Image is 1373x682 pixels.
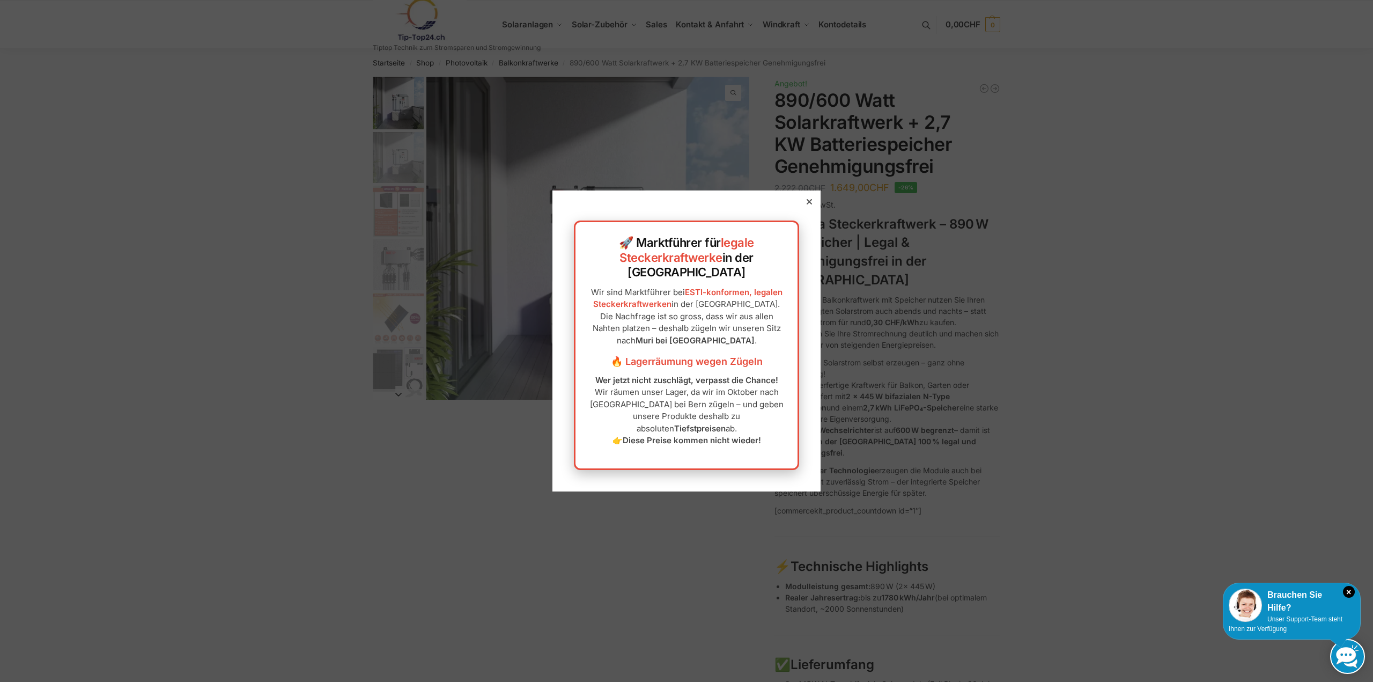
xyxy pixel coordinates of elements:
i: Schließen [1343,586,1355,598]
img: Customer service [1229,589,1262,622]
strong: Wer jetzt nicht zuschlägt, verpasst die Chance! [595,375,778,385]
a: legale Steckerkraftwerke [619,236,754,265]
h3: 🔥 Lagerräumung wegen Zügeln [586,355,787,369]
h2: 🚀 Marktführer für in der [GEOGRAPHIC_DATA] [586,236,787,280]
span: Unser Support-Team steht Ihnen zur Verfügung [1229,615,1342,633]
a: ESTI-konformen, legalen Steckerkraftwerken [593,287,783,310]
strong: Diese Preise kommen nicht wieder! [623,435,761,445]
div: Brauchen Sie Hilfe? [1229,589,1355,614]
p: Wir sind Marktführer bei in der [GEOGRAPHIC_DATA]. Die Nachfrage ist so gross, dass wir aus allen... [586,287,787,347]
p: Wir räumen unser Lager, da wir im Oktober nach [GEOGRAPHIC_DATA] bei Bern zügeln – und geben unse... [586,375,787,447]
strong: Tiefstpreisen [674,423,726,434]
strong: Muri bei [GEOGRAPHIC_DATA] [636,335,755,346]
